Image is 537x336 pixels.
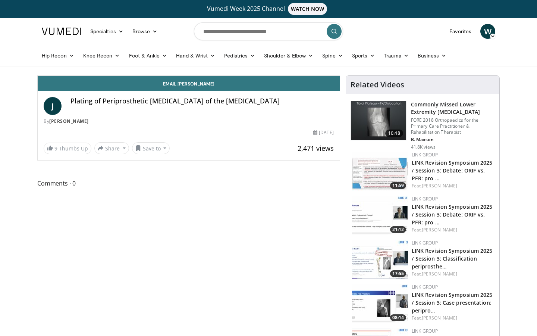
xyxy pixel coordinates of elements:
img: d3fac57f-0037-451e-893d-72d5282cfc85.150x105_q85_crop-smart_upscale.jpg [352,284,408,323]
span: 2,471 views [298,144,334,153]
a: LINK Group [412,328,438,334]
a: W [480,24,495,39]
img: 3d38f83b-9379-4a04-8d2a-971632916aaa.150x105_q85_crop-smart_upscale.jpg [352,196,408,235]
a: [PERSON_NAME] [422,183,457,189]
div: By [44,118,334,125]
a: 10:48 Commonly Missed Lower Extremity [MEDICAL_DATA] FORE 2018 Orthopaedics for the Primary Care ... [351,101,495,150]
a: 08:14 [352,284,408,323]
input: Search topics, interventions [194,22,343,40]
div: [DATE] [313,129,333,136]
a: Spine [318,48,347,63]
span: 9 [54,145,57,152]
a: Sports [348,48,380,63]
a: LINK Group [412,284,438,290]
p: FORE 2018 Orthopaedics for the Primary Care Practitioner & Rehabilitation Therapist [411,117,495,135]
a: Shoulder & Elbow [260,48,318,63]
img: 4aa379b6-386c-4fb5-93ee-de5617843a87.150x105_q85_crop-smart_upscale.jpg [351,101,406,140]
span: 11:59 [390,182,406,189]
img: b9288c66-1719-4b4d-a011-26ee5e03ef9b.150x105_q85_crop-smart_upscale.jpg [352,152,408,191]
a: LINK Revision Symposium 2025 / Session 3: Case presentation: peripro… [412,291,493,314]
a: Knee Recon [79,48,125,63]
a: LINK Revision Symposium 2025 / Session 3: Debate: ORIF vs. PFR: pro … [412,159,493,182]
a: [PERSON_NAME] [422,271,457,277]
a: LINK Revision Symposium 2025 / Session 3: Debate: ORIF vs. PFR: pro … [412,203,493,226]
a: Specialties [86,24,128,39]
h4: Related Videos [351,80,404,89]
span: 21:12 [390,226,406,233]
a: Trauma [379,48,413,63]
a: 11:59 [352,152,408,191]
a: 9 Thumbs Up [44,143,91,154]
a: LINK Group [412,196,438,202]
span: WATCH NOW [288,3,327,15]
a: [PERSON_NAME] [49,118,89,124]
div: Feat. [412,271,493,277]
img: VuMedi Logo [42,28,81,35]
div: Feat. [412,315,493,321]
a: Foot & Ankle [125,48,172,63]
span: Comments 0 [37,178,340,188]
div: Feat. [412,183,493,189]
a: LINK Revision Symposium 2025 / Session 3: Classification periprosthe… [412,247,493,270]
a: Favorites [445,24,476,39]
a: Pediatrics [220,48,260,63]
button: Save to [132,142,170,154]
span: 08:14 [390,314,406,321]
a: Vumedi Week 2025 ChannelWATCH NOW [43,3,494,15]
a: Email [PERSON_NAME] [38,76,340,91]
h3: Commonly Missed Lower Extremity [MEDICAL_DATA] [411,101,495,116]
p: 41.8K views [411,144,436,150]
a: Business [413,48,451,63]
a: LINK Group [412,152,438,158]
a: [PERSON_NAME] [422,227,457,233]
a: [PERSON_NAME] [422,315,457,321]
a: 21:12 [352,196,408,235]
a: J [44,97,62,115]
button: Share [94,142,129,154]
span: 10:48 [385,130,403,137]
img: 5eed7978-a1c2-49eb-9569-a8f057405f76.150x105_q85_crop-smart_upscale.jpg [352,240,408,279]
a: LINK Group [412,240,438,246]
h4: Plating of Periprosthetic [MEDICAL_DATA] of the [MEDICAL_DATA] [70,97,334,105]
a: 17:55 [352,240,408,279]
span: 17:55 [390,270,406,277]
a: Browse [128,24,162,39]
a: Hand & Wrist [172,48,220,63]
p: B. Maxson [411,137,495,143]
a: Hip Recon [37,48,79,63]
div: Feat. [412,227,493,233]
